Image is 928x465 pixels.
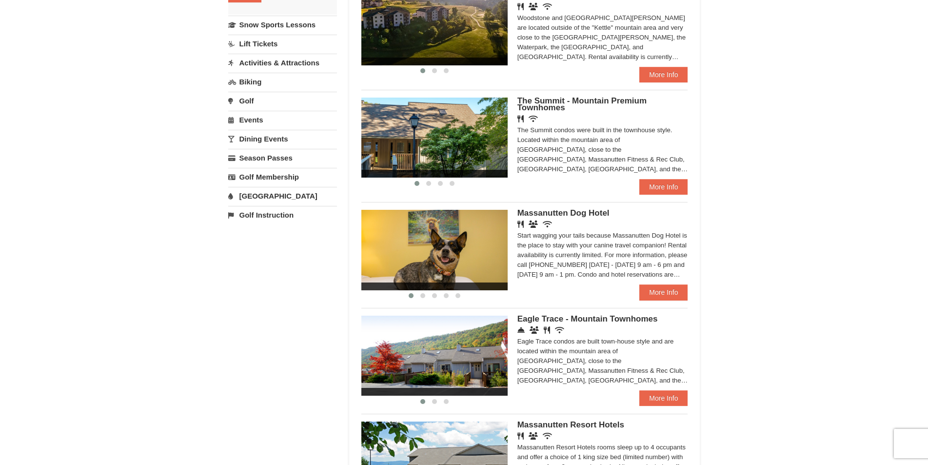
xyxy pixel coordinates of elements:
i: Restaurant [517,3,524,10]
i: Banquet Facilities [529,221,538,228]
span: The Summit - Mountain Premium Townhomes [517,96,647,112]
div: Eagle Trace condos are built town-house style and are located within the mountain area of [GEOGRA... [517,337,688,385]
span: Eagle Trace - Mountain Townhomes [517,314,658,323]
span: Massanutten Dog Hotel [517,208,610,218]
i: Wireless Internet (free) [543,3,552,10]
i: Wireless Internet (free) [529,115,538,122]
a: Golf Instruction [228,206,337,224]
i: Restaurant [544,326,550,334]
a: Activities & Attractions [228,54,337,72]
a: Lift Tickets [228,35,337,53]
a: More Info [639,179,688,195]
a: Biking [228,73,337,91]
a: [GEOGRAPHIC_DATA] [228,187,337,205]
div: Woodstone and [GEOGRAPHIC_DATA][PERSON_NAME] are located outside of the "Kettle" mountain area an... [517,13,688,62]
i: Restaurant [517,432,524,440]
a: More Info [639,67,688,82]
i: Restaurant [517,221,524,228]
i: Wireless Internet (free) [555,326,564,334]
i: Banquet Facilities [529,3,538,10]
i: Conference Facilities [530,326,539,334]
i: Restaurant [517,115,524,122]
a: Dining Events [228,130,337,148]
a: Snow Sports Lessons [228,16,337,34]
a: Golf Membership [228,168,337,186]
i: Wireless Internet (free) [543,432,552,440]
div: Start wagging your tails because Massanutten Dog Hotel is the place to stay with your canine trav... [517,231,688,280]
a: More Info [639,284,688,300]
div: The Summit condos were built in the townhouse style. Located within the mountain area of [GEOGRAP... [517,125,688,174]
a: Season Passes [228,149,337,167]
i: Banquet Facilities [529,432,538,440]
span: Massanutten Resort Hotels [517,420,624,429]
a: More Info [639,390,688,406]
i: Concierge Desk [517,326,525,334]
a: Golf [228,92,337,110]
a: Events [228,111,337,129]
i: Wireless Internet (free) [543,221,552,228]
